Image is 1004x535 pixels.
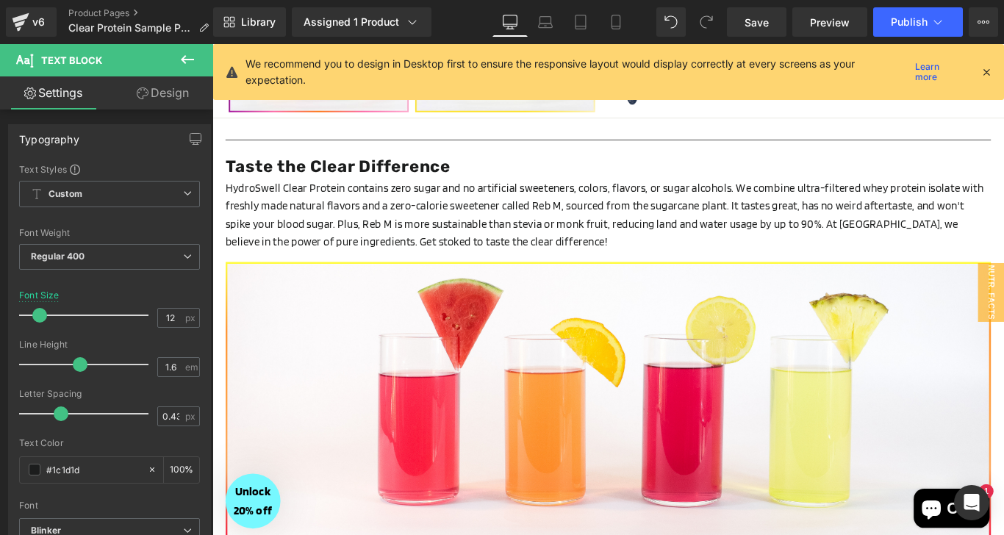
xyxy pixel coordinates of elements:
a: Laptop [528,7,563,37]
button: Redo [692,7,721,37]
p: We recommend you to design in Desktop first to ensure the responsive layout would display correct... [245,56,909,88]
span: Publish [891,16,928,28]
div: Open Intercom Messenger [954,485,989,520]
div: Letter Spacing [19,389,200,399]
a: Learn more [909,63,969,81]
input: Color [46,462,140,478]
span: Nutr. Facts [860,245,889,312]
a: Design [110,76,216,109]
b: Custom [49,188,82,201]
div: v6 [29,12,48,32]
a: Desktop [492,7,528,37]
a: New Library [213,7,286,37]
span: px [185,412,198,421]
div: Line Height [19,340,200,350]
div: Text Color [19,438,200,448]
button: Publish [873,7,963,37]
span: Clear Protein Sample Pack [68,22,193,34]
span: em [185,362,198,372]
strong: Taste the Clear Difference [15,126,268,148]
div: % [164,457,199,483]
span: px [185,313,198,323]
b: Regular 400 [31,251,85,262]
a: Product Pages [68,7,220,19]
span: Unlock 20% off [24,494,67,531]
a: Tablet [563,7,598,37]
span: Text Block [41,54,102,66]
div: Font [19,500,200,511]
div: Font Size [19,290,60,301]
div: Typography [19,125,79,146]
span: Save [745,15,769,30]
span: HydroSwell Clear Protein contains zero sugar and no artificial sweeteners, colors, flavors, or su... [15,154,867,229]
a: Preview [792,7,867,37]
a: v6 [6,7,57,37]
button: More [969,7,998,37]
button: Undo [656,7,686,37]
a: Mobile [598,7,634,37]
div: Font Weight [19,228,200,238]
span: Library [241,15,276,29]
div: Assigned 1 Product [304,15,420,29]
span: Preview [810,15,850,30]
div: Text Styles [19,163,200,175]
